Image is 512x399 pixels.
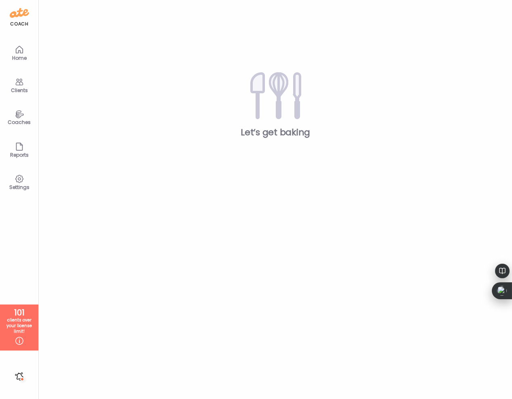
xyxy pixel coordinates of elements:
[52,126,499,139] div: Let’s get baking
[10,6,29,19] img: ate
[3,317,36,334] div: clients over your license limit!
[5,185,34,190] div: Settings
[3,308,36,317] div: 101
[5,152,34,157] div: Reports
[5,55,34,61] div: Home
[5,88,34,93] div: Clients
[10,21,28,27] div: coach
[5,120,34,125] div: Coaches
